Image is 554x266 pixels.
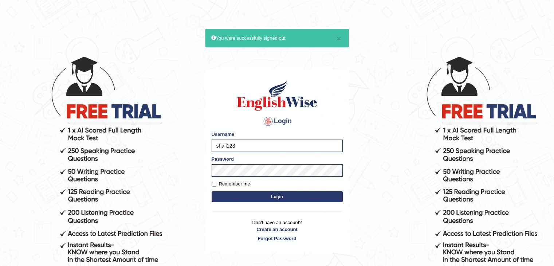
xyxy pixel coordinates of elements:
[212,191,343,202] button: Login
[337,35,341,42] button: ×
[212,226,343,233] a: Create an account
[212,219,343,242] p: Don't have an account?
[212,182,216,187] input: Remember me
[236,79,319,112] img: Logo of English Wise sign in for intelligent practice with AI
[212,131,235,138] label: Username
[205,29,349,47] div: You were successfully signed out
[212,235,343,242] a: Forgot Password
[212,116,343,127] h4: Login
[212,156,234,163] label: Password
[212,180,250,188] label: Remember me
